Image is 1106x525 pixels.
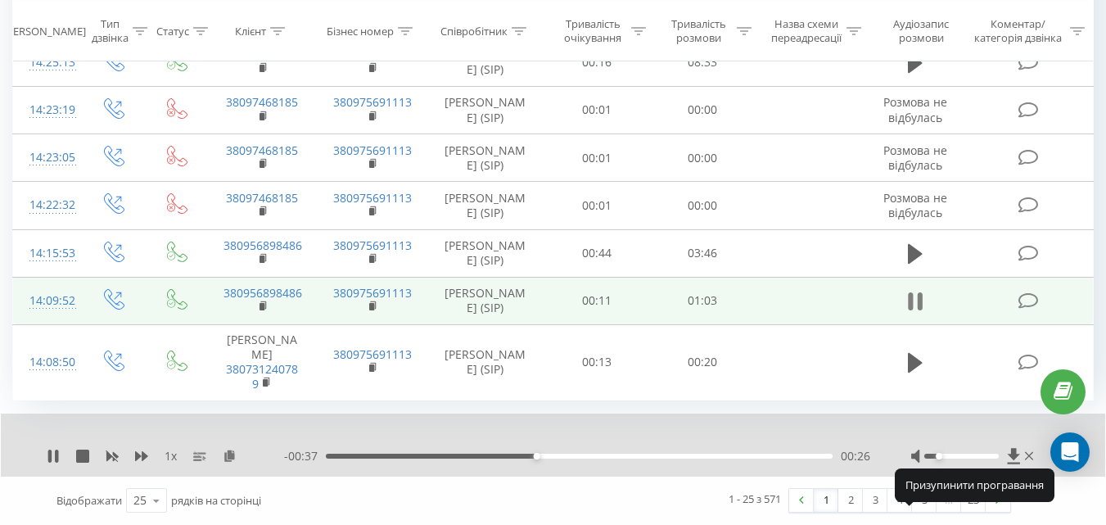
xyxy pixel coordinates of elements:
[165,448,177,464] span: 1 x
[883,94,947,124] span: Розмова не відбулась
[333,346,412,362] a: 380975691113
[333,285,412,301] a: 380975691113
[665,17,733,45] div: Тривалість розмови
[333,143,412,158] a: 380975691113
[427,86,544,134] td: [PERSON_NAME] (SIP)
[650,277,756,324] td: 01:03
[29,238,64,269] div: 14:15:53
[427,229,544,277] td: [PERSON_NAME] (SIP)
[29,142,64,174] div: 14:23:05
[544,86,650,134] td: 00:01
[544,134,650,182] td: 00:01
[650,229,756,277] td: 03:46
[327,24,394,38] div: Бізнес номер
[895,468,1054,501] div: Призупинити програвання
[534,453,540,459] div: Accessibility label
[544,277,650,324] td: 00:11
[226,143,298,158] a: 38097468185
[650,182,756,229] td: 00:00
[936,453,942,459] div: Accessibility label
[544,324,650,400] td: 00:13
[29,189,64,221] div: 14:22:32
[171,493,261,508] span: рядків на сторінці
[3,24,86,38] div: [PERSON_NAME]
[226,94,298,110] a: 38097468185
[650,134,756,182] td: 00:00
[29,285,64,317] div: 14:09:52
[284,448,326,464] span: - 00:37
[29,94,64,126] div: 14:23:19
[427,38,544,86] td: [PERSON_NAME] (SIP)
[223,238,302,253] a: 380956898486
[814,489,838,512] a: 1
[56,493,122,508] span: Відображати
[863,489,887,512] a: 3
[226,361,298,391] a: 380731240789
[427,134,544,182] td: [PERSON_NAME] (SIP)
[92,17,129,45] div: Тип дзвінка
[29,47,64,79] div: 14:25:13
[133,492,147,509] div: 25
[650,86,756,134] td: 00:00
[427,182,544,229] td: [PERSON_NAME] (SIP)
[226,190,298,206] a: 38097468185
[544,182,650,229] td: 00:01
[333,94,412,110] a: 380975691113
[235,24,266,38] div: Клієнт
[770,17,842,45] div: Назва схеми переадресації
[440,24,508,38] div: Співробітник
[1050,432,1090,472] div: Open Intercom Messenger
[427,324,544,400] td: [PERSON_NAME] (SIP)
[838,489,863,512] a: 2
[650,38,756,86] td: 08:33
[729,491,781,507] div: 1 - 25 з 571
[883,143,947,173] span: Розмова не відбулась
[544,229,650,277] td: 00:44
[207,324,317,400] td: [PERSON_NAME]
[559,17,627,45] div: Тривалість очікування
[650,324,756,400] td: 00:20
[333,238,412,253] a: 380975691113
[29,346,64,378] div: 14:08:50
[841,448,870,464] span: 00:26
[887,489,912,512] a: 4
[333,190,412,206] a: 380975691113
[223,285,302,301] a: 380956898486
[883,190,947,220] span: Розмова не відбулась
[156,24,189,38] div: Статус
[544,38,650,86] td: 00:16
[880,17,963,45] div: Аудіозапис розмови
[970,17,1066,45] div: Коментар/категорія дзвінка
[427,277,544,324] td: [PERSON_NAME] (SIP)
